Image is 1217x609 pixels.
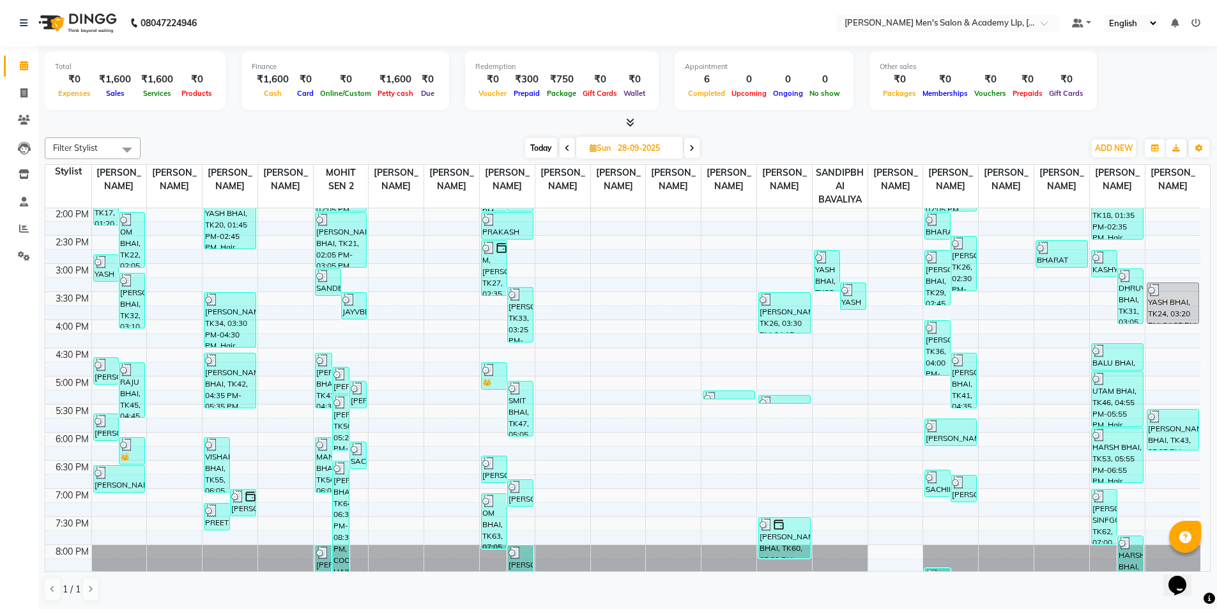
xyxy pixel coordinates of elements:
[45,165,91,178] div: Stylist
[1092,428,1143,482] div: HARSH BHAI, TK53, 05:55 PM-06:55 PM, Hair Basis - Hair Cut,Hair Basis - [PERSON_NAME]
[685,61,843,72] div: Appointment
[204,293,256,347] div: [PERSON_NAME], TK34, 03:30 PM-04:30 PM, Hair Basis - Hair Cut By [PERSON_NAME],Hair Basis - [PERS...
[925,213,950,239] div: BHARAT BHAI, TK16, 02:05 PM-02:35 PM, Hair Basis - Hair Cut
[508,382,533,436] div: SMIT BHAI, TK47, 05:05 PM-06:05 PM, Hair Basis - Hair Cut,Hair Basis - [PERSON_NAME]
[261,89,285,98] span: Cash
[1009,89,1046,98] span: Prepaids
[482,456,507,482] div: [PERSON_NAME] BHAI, TK54, 06:25 PM-06:55 PM, Hair Basis - [PERSON_NAME]
[880,89,919,98] span: Packages
[614,139,678,158] input: 2025-09-28
[204,438,229,492] div: VISHAL BHAI, TK55, 06:05 PM-07:05 PM, Hair Basis - Hair Cut By [PERSON_NAME],Hair Basis - [PERSON...
[482,494,507,548] div: OM BHAI, TK63, 07:05 PM-08:05 PM, COOLER [PERSON_NAME],COOLER HAIR CUT JUNIOR
[728,89,770,98] span: Upcoming
[1034,165,1089,194] span: [PERSON_NAME]
[314,165,369,194] span: MOHIT SEN 2
[1095,143,1133,153] span: ADD NEW
[480,165,535,194] span: [PERSON_NAME]
[770,72,806,87] div: 0
[475,61,648,72] div: Redemption
[316,269,341,295] div: SANDEEP BHAI, TK28, 03:05 PM-03:35 PM, COOLER HAIR CUT JUNIOR
[252,72,294,87] div: ₹1,600
[53,292,91,305] div: 3:30 PM
[579,89,620,98] span: Gift Cards
[925,321,950,375] div: [PERSON_NAME], TK36, 04:00 PM-05:00 PM, COOLER HAIR CUT JUNIOR,COOLER [PERSON_NAME]
[350,442,366,468] div: SACHIN BHAI, TK52, 06:10 PM-06:40 PM, COOL HAIR CUT
[806,72,843,87] div: 0
[591,165,646,194] span: [PERSON_NAME]
[204,353,256,408] div: [PERSON_NAME] BHAI, TK42, 04:35 PM-05:35 PM, Hair Basis - Hair Cut By [PERSON_NAME],Hair Basis - ...
[880,72,919,87] div: ₹0
[53,348,91,362] div: 4:30 PM
[1009,72,1046,87] div: ₹0
[508,546,533,599] div: [PERSON_NAME], TK67, 08:00 PM-09:00 PM, HAIR BASIS - [PERSON_NAME] ,Hair Basis - Hair Cut
[757,165,812,194] span: [PERSON_NAME]
[178,72,215,87] div: ₹0
[252,61,439,72] div: Finance
[1092,372,1143,426] div: UTAM BHAI, TK46, 04:55 PM-05:55 PM, Hair Basis - Hair Cut,Hair Basis - [PERSON_NAME]
[316,353,332,408] div: [PERSON_NAME] BHAI, TK43, 04:35 PM-05:35 PM, Hair Basis - Hair Cut,Hair Basis - [PERSON_NAME]
[317,89,374,98] span: Online/Custom
[971,89,1009,98] span: Vouchers
[701,165,756,194] span: [PERSON_NAME]
[919,89,971,98] span: Memberships
[620,72,648,87] div: ₹0
[925,419,976,445] div: [PERSON_NAME], TK49, 05:45 PM-06:15 PM, COOL HAIR CUT
[53,236,91,249] div: 2:30 PM
[1046,89,1087,98] span: Gift Cards
[759,518,810,558] div: [PERSON_NAME] BHAI, TK60, 07:30 PM-08:15 PM, HELLO - D-TAN
[482,213,533,239] div: PRAKASH BHAI, TK19, 02:05 PM-02:35 PM, Hair Basis - [PERSON_NAME]
[53,405,91,418] div: 5:30 PM
[1147,410,1198,450] div: [PERSON_NAME] BHAI, TK43, 05:35 PM-06:20 PM, D-Tan - Classic Face D - Tan
[53,143,98,153] span: Filter Stylist
[1092,139,1136,157] button: ADD NEW
[231,490,256,516] div: [PERSON_NAME] BHAI, TK60, 07:00 PM-07:30 PM, Hair Basis - Hair Cut By [PERSON_NAME]
[841,283,866,309] div: YASH BHAI, TK24, 03:20 PM-03:50 PM, Hair Rituals - Classic Hair Spa
[579,72,620,87] div: ₹0
[759,293,810,333] div: [PERSON_NAME], TK26, 03:30 PM-04:15 PM, D-Tan - Classic Face D - Tan
[544,89,579,98] span: Package
[815,251,839,291] div: YASH BHAI, TK25, 02:45 PM-03:30 PM, Hair Rituals - Classic Hair Spa
[53,461,91,474] div: 6:30 PM
[508,288,533,342] div: [PERSON_NAME], TK33, 03:25 PM-04:25 PM, Hair Basis - Hair Cut,Hair Basis - [PERSON_NAME]
[1145,165,1200,194] span: [PERSON_NAME]
[136,72,178,87] div: ₹1,600
[1092,185,1143,239] div: MERU BHAI, TK18, 01:35 PM-02:35 PM, Hair Basis - Hair Cut,Hair Basis - [PERSON_NAME]
[92,165,147,194] span: [PERSON_NAME]
[919,72,971,87] div: ₹0
[925,569,950,595] div: KAUSHIK BHAI, TK66, 08:25 PM-08:55 PM, Hair Basis - Hair Cut
[53,208,91,221] div: 2:00 PM
[1046,72,1087,87] div: ₹0
[374,89,417,98] span: Petty cash
[333,396,349,450] div: [PERSON_NAME], TK50, 05:20 PM-06:20 PM, HAIR BASIS - [PERSON_NAME] ,HAIR BASIS - HAIR CUT
[53,264,91,277] div: 3:00 PM
[475,72,510,87] div: ₹0
[119,438,144,464] div: 👑 [PERSON_NAME] 👑, TK51, 06:05 PM-06:35 PM, Hair Basis - Hair Cut
[55,72,94,87] div: ₹0
[971,72,1009,87] div: ₹0
[1036,241,1087,267] div: BHARAT BHAI, TK16, 02:35 PM-03:05 PM, Facial - Basic Facial
[925,470,950,497] div: SACHIN BHAI, TK52, 06:40 PM-07:10 PM, COOL HAIR CUT
[119,363,144,417] div: RAJU BHAI, TK45, 04:45 PM-05:45 PM, Hair Basis - Hair Cut,Hair Basis - [PERSON_NAME]
[868,165,923,194] span: [PERSON_NAME]
[586,143,614,153] span: Sun
[178,89,215,98] span: Products
[620,89,648,98] span: Wallet
[482,241,507,295] div: M,[PERSON_NAME], TK27, 02:35 PM-03:35 PM, COOL HAIR CUT,Hair Basis - [PERSON_NAME]
[544,72,579,87] div: ₹750
[535,165,590,194] span: [PERSON_NAME]
[294,72,317,87] div: ₹0
[424,165,479,194] span: [PERSON_NAME]
[119,213,144,267] div: OM BHAI, TK22, 02:05 PM-03:05 PM, COOL HAIR CUT,COOL HAIR CUT
[418,89,438,98] span: Due
[204,504,229,530] div: PREET BHAI, TK61, 07:15 PM-07:45 PM, Hair Basis - Hair Cut By [PERSON_NAME]
[258,165,313,194] span: [PERSON_NAME]
[510,72,544,87] div: ₹300
[475,89,510,98] span: Voucher
[316,438,332,492] div: MANOJ BHAI, TK56, 06:05 PM-07:05 PM, Hair Basis - Hair Cut,Hair Basis - [PERSON_NAME]
[525,138,557,158] span: Today
[103,89,128,98] span: Sales
[94,414,119,440] div: [PERSON_NAME], TK48, 05:40 PM-06:10 PM, Hair Basis - Hair Cut
[923,165,978,194] span: [PERSON_NAME]
[53,545,91,559] div: 8:00 PM
[646,165,701,194] span: [PERSON_NAME]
